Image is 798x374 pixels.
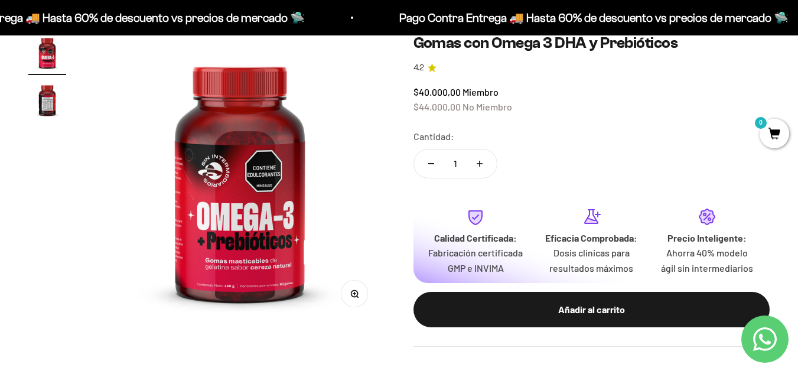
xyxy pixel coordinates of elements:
[28,81,66,119] img: Gomas con Omega 3 DHA y Prebióticos
[414,149,448,178] button: Reducir cantidad
[95,34,385,324] img: Gomas con Omega 3 DHA y Prebióticos
[413,61,424,74] span: 4.2
[413,34,770,52] h1: Gomas con Omega 3 DHA y Prebióticos
[428,245,525,275] p: Fabricación certificada GMP e INVIMA
[28,34,66,71] img: Gomas con Omega 3 DHA y Prebióticos
[413,61,770,74] a: 4.24.2 de 5.0 estrellas
[413,86,461,97] span: $40.000,00
[413,129,454,144] label: Cantidad:
[399,8,789,27] p: Pago Contra Entrega 🚚 Hasta 60% de descuento vs precios de mercado 🛸
[667,232,747,243] strong: Precio Inteligente:
[413,101,461,112] span: $44.000,00
[545,232,637,243] strong: Eficacia Comprobada:
[462,101,512,112] span: No Miembro
[413,292,770,327] button: Añadir al carrito
[462,86,499,97] span: Miembro
[28,81,66,122] button: Ir al artículo 2
[434,232,517,243] strong: Calidad Certificada:
[28,34,66,75] button: Ir al artículo 1
[754,116,768,130] mark: 0
[543,245,640,275] p: Dosis clínicas para resultados máximos
[437,302,747,317] div: Añadir al carrito
[659,245,755,275] p: Ahorra 40% modelo ágil sin intermediarios
[462,149,497,178] button: Aumentar cantidad
[760,128,789,141] a: 0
